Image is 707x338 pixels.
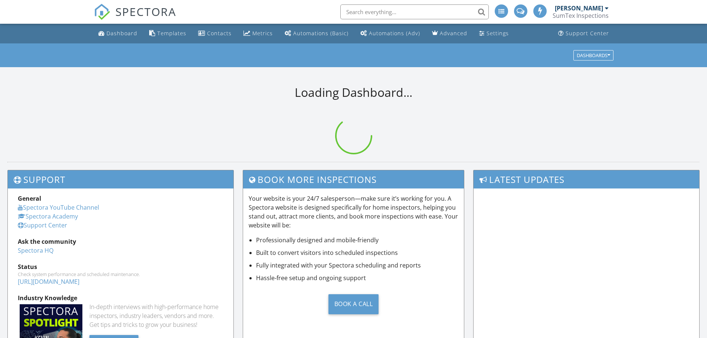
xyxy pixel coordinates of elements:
[115,4,176,19] span: SPECTORA
[95,27,140,40] a: Dashboard
[18,278,79,286] a: [URL][DOMAIN_NAME]
[8,170,233,188] h3: Support
[440,30,467,37] div: Advanced
[357,27,423,40] a: Automations (Advanced)
[328,294,379,314] div: Book a Call
[195,27,235,40] a: Contacts
[157,30,186,37] div: Templates
[146,27,189,40] a: Templates
[18,203,99,211] a: Spectora YouTube Channel
[18,212,78,220] a: Spectora Academy
[18,293,223,302] div: Industry Knowledge
[282,27,351,40] a: Automations (Basic)
[256,273,459,282] li: Hassle-free setup and ongoing support
[18,237,223,246] div: Ask the community
[18,194,41,203] strong: General
[429,27,470,40] a: Advanced
[240,27,276,40] a: Metrics
[553,12,609,19] div: SumTex Inspections
[293,30,348,37] div: Automations (Basic)
[476,27,512,40] a: Settings
[369,30,420,37] div: Automations (Adv)
[340,4,489,19] input: Search everything...
[207,30,232,37] div: Contacts
[256,248,459,257] li: Built to convert visitors into scheduled inspections
[18,262,223,271] div: Status
[94,10,176,26] a: SPECTORA
[555,27,612,40] a: Support Center
[487,30,509,37] div: Settings
[89,302,223,329] div: In-depth interviews with high-performance home inspectors, industry leaders, vendors and more. Ge...
[18,271,223,277] div: Check system performance and scheduled maintenance.
[249,288,459,320] a: Book a Call
[577,53,610,58] div: Dashboards
[94,4,110,20] img: The Best Home Inspection Software - Spectora
[18,221,67,229] a: Support Center
[256,261,459,270] li: Fully integrated with your Spectora scheduling and reports
[107,30,137,37] div: Dashboard
[573,50,613,60] button: Dashboards
[256,236,459,245] li: Professionally designed and mobile-friendly
[249,194,459,230] p: Your website is your 24/7 salesperson—make sure it’s working for you. A Spectora website is desig...
[566,30,609,37] div: Support Center
[18,246,53,255] a: Spectora HQ
[252,30,273,37] div: Metrics
[555,4,603,12] div: [PERSON_NAME]
[474,170,699,188] h3: Latest Updates
[243,170,464,188] h3: Book More Inspections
